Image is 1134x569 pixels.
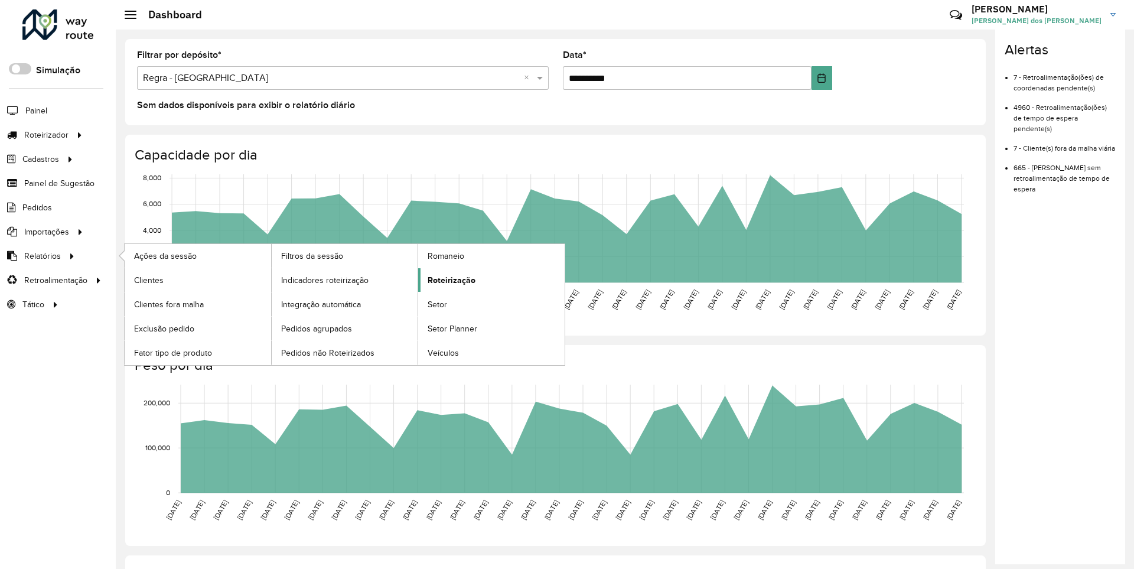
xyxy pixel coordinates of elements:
[36,63,80,77] label: Simulação
[826,288,843,310] text: [DATE]
[24,274,87,287] span: Retroalimentação
[281,298,361,311] span: Integração automática
[448,498,465,521] text: [DATE]
[943,2,969,28] a: Contato Rápido
[849,288,866,310] text: [DATE]
[567,498,584,521] text: [DATE]
[236,498,253,521] text: [DATE]
[401,498,418,521] text: [DATE]
[330,498,347,521] text: [DATE]
[418,268,565,292] a: Roteirização
[1014,63,1116,93] li: 7 - Retroalimentação(ões) de coordenadas pendente(s)
[134,347,212,359] span: Fator tipo de produto
[801,288,819,310] text: [DATE]
[125,341,271,365] a: Fator tipo de produto
[24,129,69,141] span: Roteirizador
[897,288,914,310] text: [DATE]
[164,498,181,521] text: [DATE]
[827,498,844,521] text: [DATE]
[945,288,962,310] text: [DATE]
[143,226,161,233] text: 4,000
[428,323,477,335] span: Setor Planner
[780,498,797,521] text: [DATE]
[898,498,915,521] text: [DATE]
[24,177,94,190] span: Painel de Sugestão
[428,250,464,262] span: Romaneio
[1014,93,1116,134] li: 4960 - Retroalimentação(ões) de tempo de espera pendente(s)
[166,489,170,496] text: 0
[125,317,271,340] a: Exclusão pedido
[283,498,300,521] text: [DATE]
[354,498,371,521] text: [DATE]
[418,317,565,340] a: Setor Planner
[756,498,773,521] text: [DATE]
[418,292,565,316] a: Setor
[709,498,726,521] text: [DATE]
[874,288,891,310] text: [DATE]
[137,98,355,112] label: Sem dados disponíveis para exibir o relatório diário
[25,105,47,117] span: Painel
[591,498,608,521] text: [DATE]
[281,323,352,335] span: Pedidos agrupados
[134,274,164,287] span: Clientes
[661,498,679,521] text: [DATE]
[272,341,418,365] a: Pedidos não Roteirizados
[1005,41,1116,58] h4: Alertas
[134,323,194,335] span: Exclusão pedido
[874,498,891,521] text: [DATE]
[272,244,418,268] a: Filtros da sessão
[634,288,651,310] text: [DATE]
[428,274,475,287] span: Roteirização
[685,498,702,521] text: [DATE]
[1014,154,1116,194] li: 665 - [PERSON_NAME] sem retroalimentação de tempo de espera
[212,498,229,521] text: [DATE]
[778,288,795,310] text: [DATE]
[24,250,61,262] span: Relatórios
[22,201,52,214] span: Pedidos
[945,498,962,521] text: [DATE]
[543,498,560,521] text: [DATE]
[135,147,974,164] h4: Capacidade por dia
[143,200,161,207] text: 6,000
[850,498,868,521] text: [DATE]
[418,341,565,365] a: Veículos
[563,48,586,62] label: Data
[428,347,459,359] span: Veículos
[272,317,418,340] a: Pedidos agrupados
[272,292,418,316] a: Integração automática
[921,498,939,521] text: [DATE]
[658,288,675,310] text: [DATE]
[144,399,170,407] text: 200,000
[259,498,276,521] text: [DATE]
[307,498,324,521] text: [DATE]
[732,498,750,521] text: [DATE]
[682,288,699,310] text: [DATE]
[188,498,206,521] text: [DATE]
[134,250,197,262] span: Ações da sessão
[638,498,655,521] text: [DATE]
[730,288,747,310] text: [DATE]
[24,226,69,238] span: Importações
[134,298,204,311] span: Clientes fora malha
[496,498,513,521] text: [DATE]
[972,4,1102,15] h3: [PERSON_NAME]
[125,268,271,292] a: Clientes
[706,288,723,310] text: [DATE]
[921,288,939,310] text: [DATE]
[143,174,161,181] text: 8,000
[472,498,489,521] text: [DATE]
[145,444,170,451] text: 100,000
[812,66,832,90] button: Choose Date
[136,8,202,21] h2: Dashboard
[610,288,627,310] text: [DATE]
[1014,134,1116,154] li: 7 - Cliente(s) fora da malha viária
[281,347,374,359] span: Pedidos não Roteirizados
[519,498,536,521] text: [DATE]
[281,274,369,287] span: Indicadores roteirização
[524,71,534,85] span: Clear all
[418,244,565,268] a: Romaneio
[428,298,447,311] span: Setor
[272,268,418,292] a: Indicadores roteirização
[22,298,44,311] span: Tático
[754,288,771,310] text: [DATE]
